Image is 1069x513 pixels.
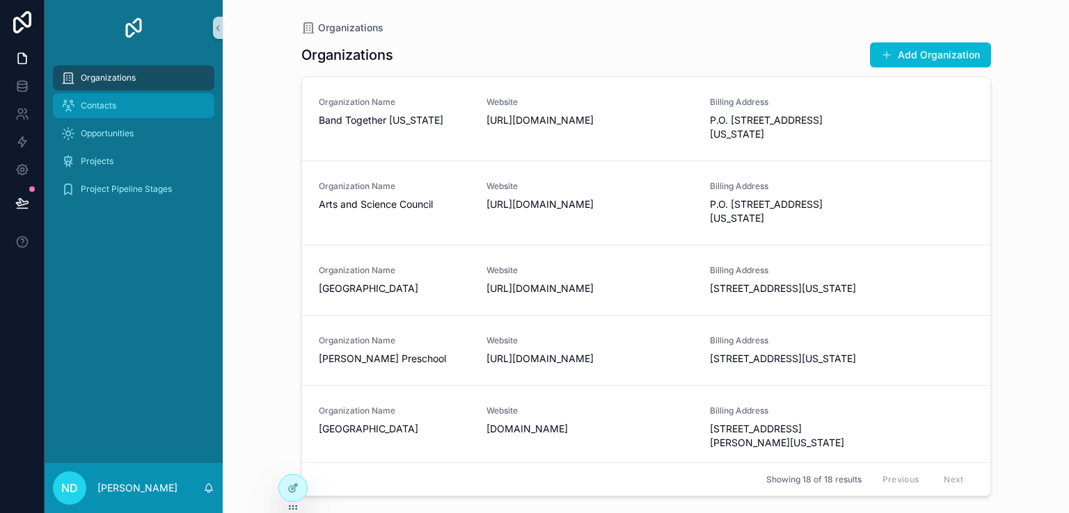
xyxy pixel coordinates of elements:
[710,265,861,276] span: Billing Address
[486,265,694,276] span: Website
[766,474,862,485] span: Showing 18 of 18 results
[302,385,990,469] a: Organization Name[GEOGRAPHIC_DATA]Website[DOMAIN_NAME]Billing Address[STREET_ADDRESS][PERSON_NAME...
[302,245,990,315] a: Organization Name[GEOGRAPHIC_DATA]Website[URL][DOMAIN_NAME]Billing Address[STREET_ADDRESS][US_STATE]
[486,113,694,127] span: [URL][DOMAIN_NAME]
[486,405,694,416] span: Website
[710,97,861,108] span: Billing Address
[61,480,78,496] span: ND
[53,177,214,202] a: Project Pipeline Stages
[710,422,861,450] span: [STREET_ADDRESS][PERSON_NAME][US_STATE]
[319,335,470,346] span: Organization Name
[81,184,172,195] span: Project Pipeline Stages
[319,97,470,108] span: Organization Name
[53,65,214,90] a: Organizations
[122,17,145,39] img: App logo
[710,113,861,141] span: P.O. [STREET_ADDRESS][US_STATE]
[319,352,470,366] span: [PERSON_NAME] Preschool
[81,100,116,111] span: Contacts
[301,45,393,65] h1: Organizations
[53,149,214,174] a: Projects
[710,352,861,366] span: [STREET_ADDRESS][US_STATE]
[319,197,470,211] span: Arts and Science Council
[319,422,470,436] span: [GEOGRAPHIC_DATA]
[302,315,990,385] a: Organization Name[PERSON_NAME] PreschoolWebsite[URL][DOMAIN_NAME]Billing Address[STREET_ADDRESS][...
[45,56,223,220] div: scrollable content
[319,181,470,192] span: Organization Name
[486,97,694,108] span: Website
[53,93,214,118] a: Contacts
[319,113,470,127] span: Band Together [US_STATE]
[486,352,694,366] span: [URL][DOMAIN_NAME]
[302,161,990,245] a: Organization NameArts and Science CouncilWebsite[URL][DOMAIN_NAME]Billing AddressP.O. [STREET_ADD...
[486,181,694,192] span: Website
[301,21,383,35] a: Organizations
[319,405,470,416] span: Organization Name
[710,405,861,416] span: Billing Address
[97,481,177,495] p: [PERSON_NAME]
[486,282,694,295] span: [URL][DOMAIN_NAME]
[302,77,990,161] a: Organization NameBand Together [US_STATE]Website[URL][DOMAIN_NAME]Billing AddressP.O. [STREET_ADD...
[486,422,694,436] span: [DOMAIN_NAME]
[486,197,694,211] span: [URL][DOMAIN_NAME]
[53,121,214,146] a: Opportunities
[710,282,861,295] span: [STREET_ADDRESS][US_STATE]
[710,335,861,346] span: Billing Address
[710,181,861,192] span: Billing Address
[710,197,861,225] span: P.O. [STREET_ADDRESS][US_STATE]
[81,128,134,139] span: Opportunities
[486,335,694,346] span: Website
[319,282,470,295] span: [GEOGRAPHIC_DATA]
[318,21,383,35] span: Organizations
[81,72,136,83] span: Organizations
[319,265,470,276] span: Organization Name
[870,42,991,67] button: Add Organization
[81,156,113,167] span: Projects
